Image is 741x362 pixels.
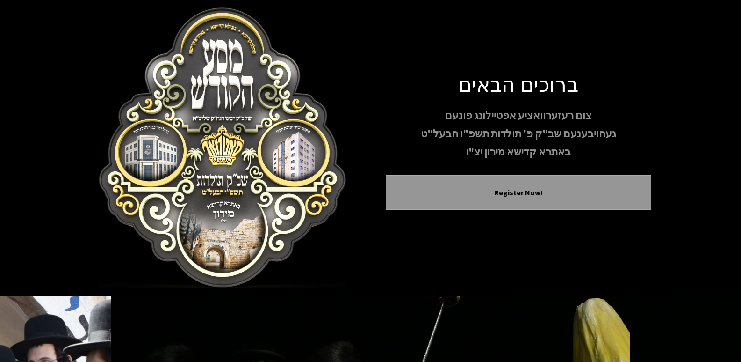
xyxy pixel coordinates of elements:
[386,126,651,142] p: געהויבענעם שב"ק פ' תולדות תשפ"ו הבעל"ט
[386,144,651,160] p: באתרא קדישא מירון יצ"ו
[397,187,640,198] button: Register Now!
[386,107,651,124] p: צום רעזערוואציע אפטיילונג פונעם
[90,7,356,288] img: Meron Toldos Logo
[386,71,651,96] h1: ברוכים הבאים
